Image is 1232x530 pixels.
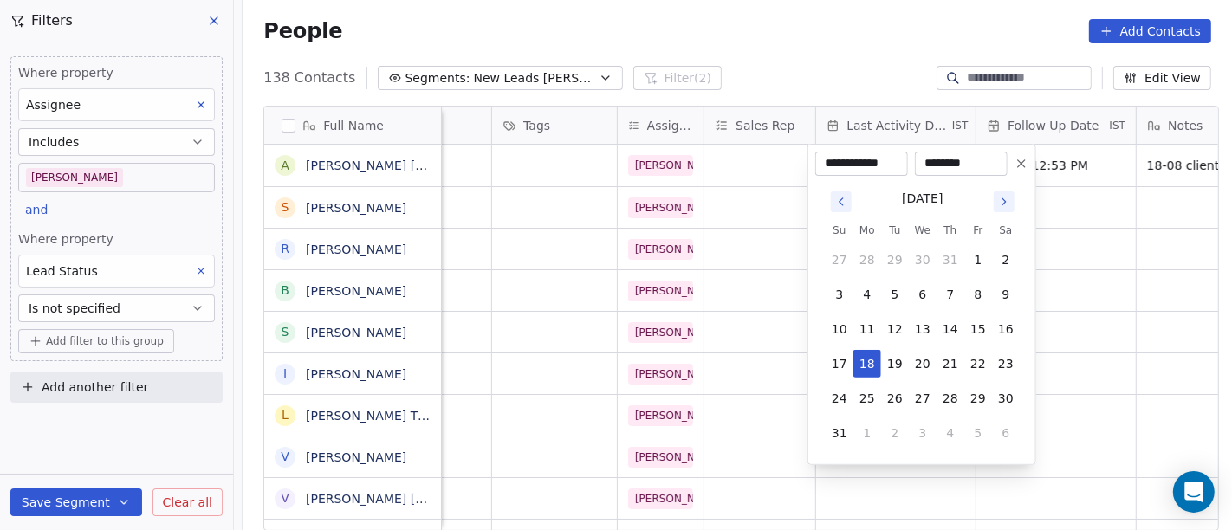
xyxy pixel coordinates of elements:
[992,281,1020,308] button: 9
[937,315,964,343] button: 14
[826,246,853,274] button: 27
[909,419,937,447] button: 3
[881,246,909,274] button: 29
[992,350,1020,378] button: 23
[881,315,909,343] button: 12
[992,419,1020,447] button: 6
[937,419,964,447] button: 4
[881,222,909,239] th: Tuesday
[937,222,964,239] th: Thursday
[881,281,909,308] button: 5
[964,246,992,274] button: 1
[964,315,992,343] button: 15
[853,350,881,378] button: 18
[909,246,937,274] button: 30
[937,281,964,308] button: 7
[881,350,909,378] button: 19
[964,419,992,447] button: 5
[909,385,937,412] button: 27
[826,281,853,308] button: 3
[909,222,937,239] th: Wednesday
[826,350,853,378] button: 17
[826,385,853,412] button: 24
[964,222,992,239] th: Friday
[964,281,992,308] button: 8
[992,385,1020,412] button: 30
[853,246,881,274] button: 28
[909,315,937,343] button: 13
[826,315,853,343] button: 10
[909,350,937,378] button: 20
[881,419,909,447] button: 2
[829,190,853,214] button: Go to previous month
[853,419,881,447] button: 1
[853,385,881,412] button: 25
[937,246,964,274] button: 31
[992,246,1020,274] button: 2
[937,350,964,378] button: 21
[937,385,964,412] button: 28
[853,281,881,308] button: 4
[964,385,992,412] button: 29
[992,222,1020,239] th: Saturday
[853,315,881,343] button: 11
[826,222,853,239] th: Sunday
[992,190,1016,214] button: Go to next month
[909,281,937,308] button: 6
[853,222,881,239] th: Monday
[826,419,853,447] button: 31
[902,190,943,208] div: [DATE]
[881,385,909,412] button: 26
[992,315,1020,343] button: 16
[964,350,992,378] button: 22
